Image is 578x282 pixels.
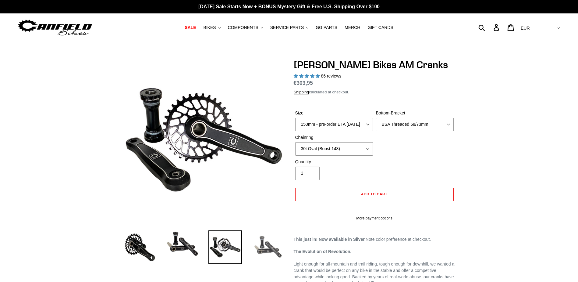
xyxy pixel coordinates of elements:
[294,249,352,254] strong: The Evolution of Revolution.
[182,23,199,32] a: SALE
[208,230,242,264] img: Load image into Gallery viewer, Canfield Bikes AM Cranks
[228,25,258,30] span: COMPONENTS
[166,230,199,257] img: Load image into Gallery viewer, Canfield Cranks
[321,74,341,78] span: 86 reviews
[361,192,388,196] span: Add to cart
[294,89,455,95] div: calculated at checkout.
[203,25,216,30] span: BIKES
[294,59,455,70] h1: [PERSON_NAME] Bikes AM Cranks
[123,230,157,264] img: Load image into Gallery viewer, Canfield Bikes AM Cranks
[345,25,360,30] span: MERCH
[294,236,455,243] p: Note color preference at checkout.
[251,230,285,264] img: Load image into Gallery viewer, CANFIELD-AM_DH-CRANKS
[270,25,304,30] span: SERVICE PARTS
[200,23,223,32] button: BIKES
[295,188,454,201] button: Add to cart
[17,18,93,37] img: Canfield Bikes
[342,23,363,32] a: MERCH
[294,74,321,78] span: 4.97 stars
[364,23,396,32] a: GIFT CARDS
[185,25,196,30] span: SALE
[295,159,373,165] label: Quantity
[367,25,393,30] span: GIFT CARDS
[376,110,454,116] label: Bottom-Bracket
[482,21,497,34] input: Search
[294,80,313,86] span: €303,95
[316,25,337,30] span: GG PARTS
[313,23,340,32] a: GG PARTS
[294,237,366,242] strong: This just in! Now available in Silver.
[295,215,454,221] a: More payment options
[225,23,266,32] button: COMPONENTS
[295,134,373,141] label: Chainring
[267,23,311,32] button: SERVICE PARTS
[295,110,373,116] label: Size
[294,90,309,95] a: Shipping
